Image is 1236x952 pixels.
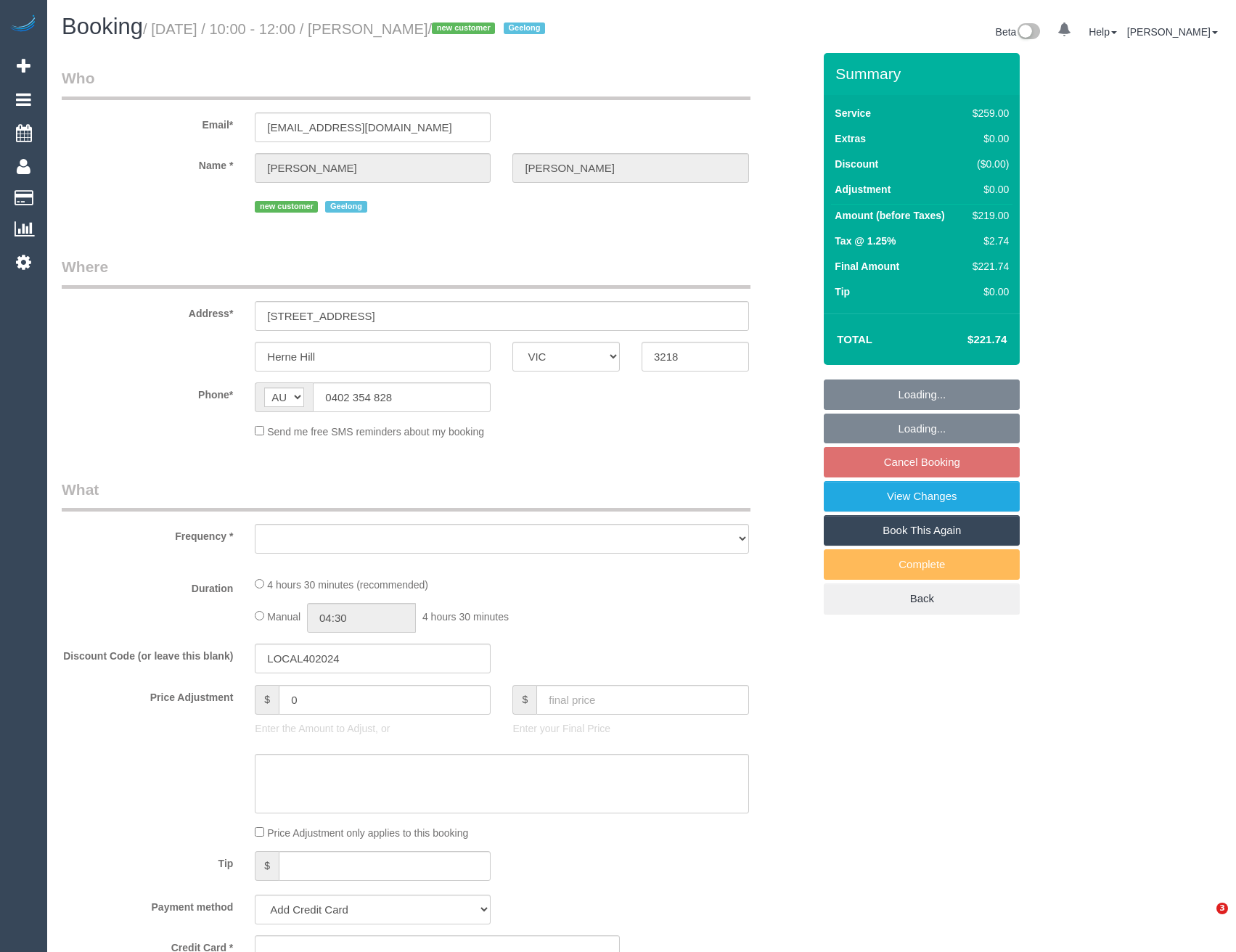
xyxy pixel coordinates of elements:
a: Beta [996,26,1041,38]
label: Service [835,106,871,120]
strong: Total [837,333,872,345]
label: Tip [835,284,850,299]
span: Geelong [504,22,545,34]
span: new customer [432,22,495,34]
span: Booking [62,14,143,39]
label: Price Adjustment [51,685,244,705]
legend: What [62,479,750,512]
span: 3 [1216,903,1228,914]
img: Automaid Logo [9,15,38,35]
div: $259.00 [967,106,1009,120]
label: Duration [51,576,244,596]
span: 4 hours 30 minutes [422,611,509,623]
span: Send me free SMS reminders about my booking [267,426,484,438]
span: $ [255,685,279,715]
h3: Summary [835,65,1012,82]
div: $0.00 [967,284,1009,299]
label: Payment method [51,895,244,914]
input: Phone* [313,382,491,412]
span: new customer [255,201,318,213]
legend: Who [62,67,750,100]
label: Frequency * [51,524,244,543]
label: Discount [835,157,878,171]
span: Price Adjustment only applies to this booking [267,827,468,839]
a: Help [1089,26,1117,38]
span: 4 hours 30 minutes (recommended) [267,579,428,591]
label: Phone* [51,382,244,402]
label: Tip [51,851,244,871]
input: Email* [255,112,491,142]
label: Extras [835,131,866,146]
a: Book This Again [824,515,1020,546]
label: Amount (before Taxes) [835,208,944,223]
h4: $221.74 [924,334,1007,346]
span: $ [512,685,536,715]
input: Last Name* [512,153,748,183]
a: [PERSON_NAME] [1127,26,1218,38]
div: $0.00 [967,131,1009,146]
span: Geelong [325,201,367,213]
div: $221.74 [967,259,1009,274]
span: / [428,21,550,37]
img: New interface [1016,23,1040,42]
input: final price [536,685,748,715]
div: $0.00 [967,182,1009,197]
iframe: Intercom live chat [1187,903,1221,937]
legend: Where [62,256,750,289]
label: Email* [51,112,244,132]
label: Tax @ 1.25% [835,234,896,248]
small: / [DATE] / 10:00 - 12:00 / [PERSON_NAME] [143,21,549,37]
label: Discount Code (or leave this blank) [51,644,244,663]
div: $219.00 [967,208,1009,223]
a: Back [824,583,1020,614]
label: Address* [51,301,244,321]
span: Manual [267,611,300,623]
label: Adjustment [835,182,891,197]
input: First Name* [255,153,491,183]
p: Enter your Final Price [512,721,748,736]
span: $ [255,851,279,881]
label: Final Amount [835,259,899,274]
input: Post Code* [642,342,749,372]
div: ($0.00) [967,157,1009,171]
div: $2.74 [967,234,1009,248]
input: Suburb* [255,342,491,372]
a: View Changes [824,481,1020,512]
label: Name * [51,153,244,173]
p: Enter the Amount to Adjust, or [255,721,491,736]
